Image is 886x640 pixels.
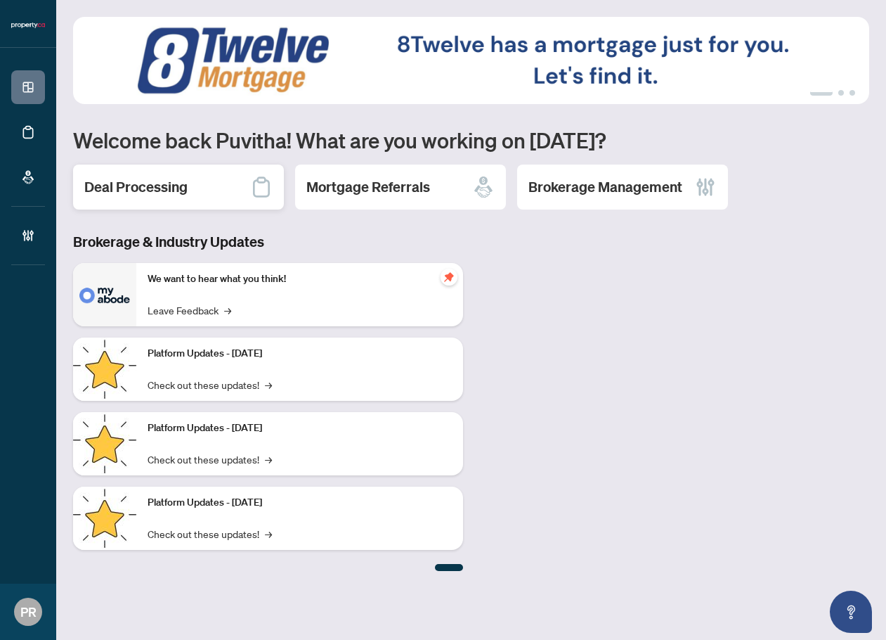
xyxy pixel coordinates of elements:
p: Platform Updates - [DATE] [148,346,452,361]
a: Check out these updates!→ [148,526,272,542]
p: We want to hear what you think! [148,271,452,287]
img: Platform Updates - June 23, 2025 [73,487,136,550]
span: → [265,377,272,392]
a: Check out these updates!→ [148,377,272,392]
img: Platform Updates - July 21, 2025 [73,338,136,401]
span: PR [20,602,37,622]
h2: Mortgage Referrals [306,177,430,197]
button: Open asap [830,591,872,633]
img: Platform Updates - July 8, 2025 [73,412,136,475]
h2: Brokerage Management [528,177,682,197]
span: → [224,302,231,318]
h2: Deal Processing [84,177,188,197]
p: Platform Updates - [DATE] [148,421,452,436]
img: We want to hear what you think! [73,263,136,326]
a: Check out these updates!→ [148,452,272,467]
img: logo [11,21,45,30]
img: Slide 0 [73,17,869,104]
span: pushpin [441,269,457,286]
button: 1 [810,90,833,96]
button: 2 [838,90,844,96]
a: Leave Feedback→ [148,302,231,318]
span: → [265,452,272,467]
h3: Brokerage & Industry Updates [73,232,463,252]
p: Platform Updates - [DATE] [148,495,452,511]
h1: Welcome back Puvitha! What are you working on [DATE]? [73,127,869,153]
button: 3 [849,90,855,96]
span: → [265,526,272,542]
